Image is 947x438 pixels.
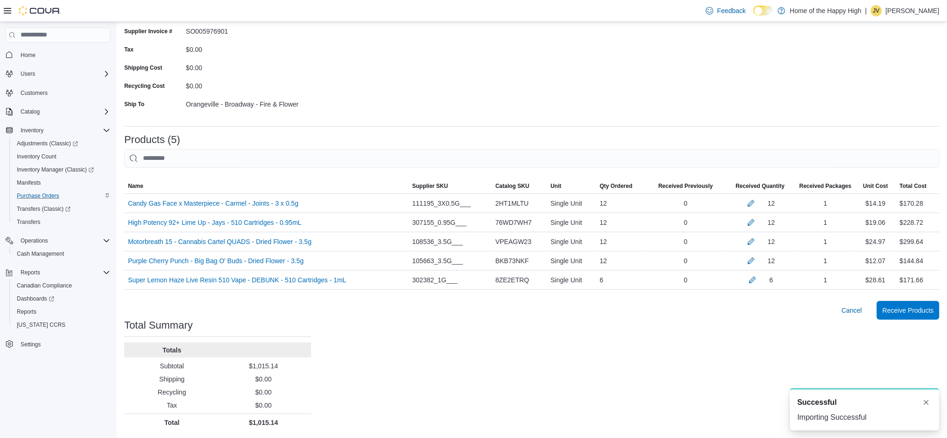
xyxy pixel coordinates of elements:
[17,153,57,160] span: Inventory Count
[413,198,471,209] span: 111195_3X0.5G___
[19,6,61,15] img: Cova
[547,251,596,270] div: Single Unit
[21,237,48,244] span: Operations
[128,401,216,410] p: Tax
[17,50,39,61] a: Home
[796,271,855,289] div: 1
[17,125,47,136] button: Inventory
[21,51,36,59] span: Home
[124,179,409,194] button: Name
[220,418,307,427] p: $1,015.14
[600,182,633,190] span: Qty Ordered
[186,60,311,72] div: $0.00
[799,182,851,190] span: Received Packages
[186,24,311,35] div: SO005976901
[855,232,896,251] div: $24.97
[13,138,110,149] span: Adjustments (Classic)
[717,6,746,15] span: Feedback
[796,251,855,270] div: 1
[768,255,776,266] div: 12
[17,295,54,302] span: Dashboards
[9,279,114,292] button: Canadian Compliance
[13,177,44,188] a: Manifests
[796,194,855,213] div: 1
[6,44,110,375] nav: Complex example
[855,213,896,232] div: $19.06
[9,305,114,318] button: Reports
[496,182,530,190] span: Catalog SKU
[17,140,78,147] span: Adjustments (Classic)
[128,274,346,286] a: Super Lemon Haze Live Resin 510 Vape - DEBUNK - 510 Cartridges - 1mL
[17,68,110,79] span: Users
[900,198,924,209] div: $170.28
[124,320,193,331] h3: Total Summary
[21,127,43,134] span: Inventory
[921,397,932,408] button: Dismiss toast
[21,269,40,276] span: Reports
[128,388,216,397] p: Recycling
[9,215,114,229] button: Transfers
[124,134,180,145] h3: Products (5)
[186,97,311,108] div: Orangeville - Broadway - Fire & Flower
[13,138,82,149] a: Adjustments (Classic)
[124,101,144,108] label: Ship To
[496,274,529,286] span: 8ZE2ETRQ
[128,236,312,247] a: Motorbreath 15 - Cannabis Cartel QUADS - Dried Flower - 3.5g
[17,179,41,187] span: Manifests
[413,274,458,286] span: 302382_1G___
[17,250,64,258] span: Cash Management
[492,179,547,194] button: Catalog SKU
[496,217,532,228] span: 76WD7WH7
[2,105,114,118] button: Catalog
[128,374,216,384] p: Shipping
[2,337,114,351] button: Settings
[21,89,48,97] span: Customers
[647,251,725,270] div: 0
[496,198,529,209] span: 2HT1MLTU
[128,198,299,209] a: Candy Gas Face x Masterpiece - Carmel - Joints - 3 x 0.5g
[873,5,880,16] span: JV
[797,412,932,423] div: Importing Successful
[17,205,71,213] span: Transfers (Classic)
[9,247,114,260] button: Cash Management
[17,308,36,316] span: Reports
[790,5,862,16] p: Home of the Happy High
[9,189,114,202] button: Purchase Orders
[855,271,896,289] div: $28.61
[128,345,216,355] p: Totals
[702,1,749,20] a: Feedback
[17,49,110,61] span: Home
[13,151,110,162] span: Inventory Count
[13,280,76,291] a: Canadian Compliance
[13,203,110,215] span: Transfers (Classic)
[413,217,467,228] span: 307155_0.95G___
[13,151,60,162] a: Inventory Count
[409,179,492,194] button: Supplier SKU
[551,182,562,190] span: Unit
[647,232,725,251] div: 0
[596,213,647,232] div: 12
[124,149,940,168] input: This is a search bar. After typing your query, hit enter to filter the results lower in the page.
[2,124,114,137] button: Inventory
[17,87,110,99] span: Customers
[220,374,307,384] p: $0.00
[863,182,888,190] span: Unit Cost
[900,182,927,190] span: Total Cost
[21,108,40,115] span: Catalog
[186,42,311,53] div: $0.00
[9,292,114,305] a: Dashboards
[736,182,785,190] span: Received Quantity
[900,274,924,286] div: $171.66
[797,397,932,408] div: Notification
[9,202,114,215] a: Transfers (Classic)
[220,388,307,397] p: $0.00
[768,217,776,228] div: 12
[13,306,40,317] a: Reports
[13,248,68,259] a: Cash Management
[754,15,754,16] span: Dark Mode
[17,321,65,329] span: [US_STATE] CCRS
[886,5,940,16] p: [PERSON_NAME]
[17,87,51,99] a: Customers
[9,150,114,163] button: Inventory Count
[13,319,110,330] span: Washington CCRS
